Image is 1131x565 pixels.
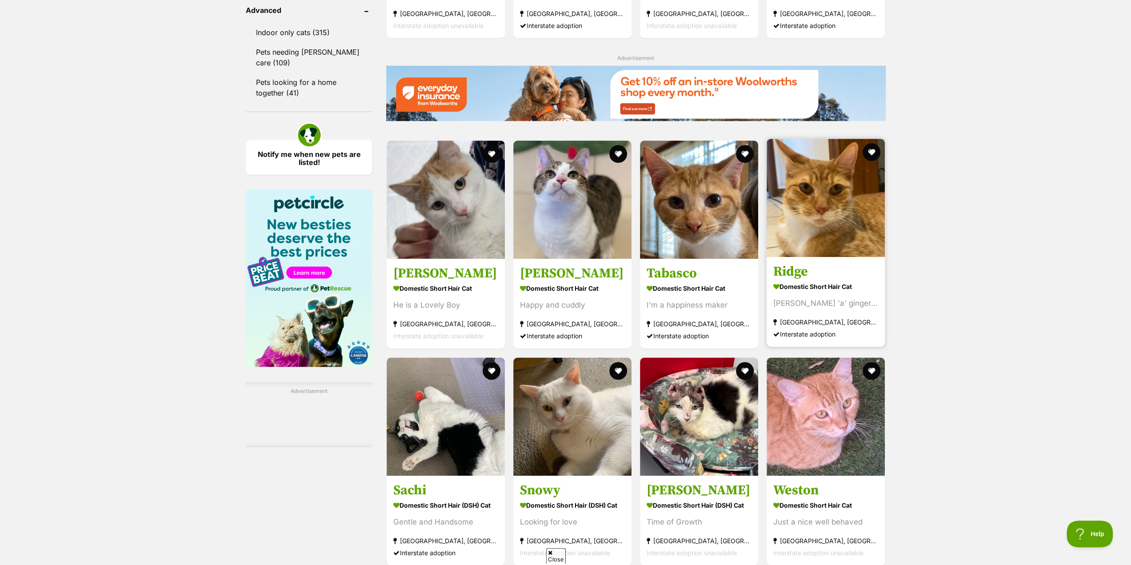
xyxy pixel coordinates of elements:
span: Interstate adoption unavailable [647,549,737,557]
img: Zayd - Domestic Short Hair (DSH) Cat [640,357,758,476]
div: Interstate adoption [773,329,878,341]
div: I'm a happiness maker [647,300,751,312]
h3: Tabasco [647,265,751,282]
div: Interstate adoption [393,547,498,559]
iframe: Help Scout Beacon - Open [1067,521,1113,547]
strong: [GEOGRAPHIC_DATA], [GEOGRAPHIC_DATA] [647,318,751,330]
strong: Domestic Short Hair (DSH) Cat [393,499,498,512]
a: Pets looking for a home together (41) [246,73,372,102]
img: Rupert - Domestic Short Hair Cat [387,140,505,259]
button: favourite [609,362,627,380]
strong: [GEOGRAPHIC_DATA], [GEOGRAPHIC_DATA] [393,535,498,547]
strong: Domestic Short Hair Cat [647,282,751,295]
strong: [GEOGRAPHIC_DATA], [GEOGRAPHIC_DATA] [520,8,625,20]
div: Looking for love [520,516,625,528]
strong: Domestic Short Hair Cat [773,280,878,293]
h3: Sachi [393,482,498,499]
strong: [GEOGRAPHIC_DATA], [GEOGRAPHIC_DATA] [393,8,498,20]
div: Advertisement [246,382,372,447]
div: Happy and cuddly [520,300,625,312]
img: Sachi - Domestic Short Hair (DSH) Cat [387,357,505,476]
div: [PERSON_NAME] 'a' ginger love [773,298,878,310]
img: Ridge - Domestic Short Hair Cat [767,139,885,257]
strong: Domestic Short Hair Cat [773,499,878,512]
strong: Domestic Short Hair (DSH) Cat [520,499,625,512]
img: Everyday Insurance promotional banner [386,65,886,121]
a: Tabasco Domestic Short Hair Cat I'm a happiness maker [GEOGRAPHIC_DATA], [GEOGRAPHIC_DATA] Inters... [640,259,758,349]
span: Interstate adoption unavailable [393,22,484,30]
button: favourite [483,362,500,380]
button: favourite [609,145,627,163]
a: [PERSON_NAME] Domestic Short Hair Cat He is a Lovely Boy [GEOGRAPHIC_DATA], [GEOGRAPHIC_DATA] Int... [387,259,505,349]
div: Time of Growth [647,516,751,528]
button: favourite [863,362,880,380]
span: Interstate adoption unavailable [393,333,484,340]
button: favourite [863,143,880,161]
a: Indoor only cats (315) [246,23,372,42]
strong: [GEOGRAPHIC_DATA], [GEOGRAPHIC_DATA] [647,8,751,20]
strong: Domestic Short Hair (DSH) Cat [647,499,751,512]
a: Pets needing [PERSON_NAME] care (109) [246,43,372,72]
div: Interstate adoption [773,20,878,32]
h3: [PERSON_NAME] [393,265,498,282]
img: Tabasco - Domestic Short Hair Cat [640,140,758,259]
button: favourite [736,145,754,163]
img: Pet Circle promo banner [246,189,372,367]
strong: [GEOGRAPHIC_DATA], [GEOGRAPHIC_DATA] [393,318,498,330]
a: Everyday Insurance promotional banner [386,65,886,123]
h3: [PERSON_NAME] [520,265,625,282]
strong: [GEOGRAPHIC_DATA], [GEOGRAPHIC_DATA] [520,535,625,547]
a: Ridge Domestic Short Hair Cat [PERSON_NAME] 'a' ginger love [GEOGRAPHIC_DATA], [GEOGRAPHIC_DATA] ... [767,257,885,347]
h3: Weston [773,482,878,499]
strong: Domestic Short Hair Cat [520,282,625,295]
button: favourite [483,145,500,163]
div: Interstate adoption [520,330,625,342]
div: Just a nice well behaved [773,516,878,528]
span: Close [546,548,566,564]
img: Snowy - Domestic Short Hair (DSH) Cat [513,357,631,476]
span: Advertisement [617,55,654,61]
span: Interstate adoption unavailable [647,22,737,30]
span: Interstate adoption unavailable [520,549,610,557]
button: favourite [736,362,754,380]
div: He is a Lovely Boy [393,300,498,312]
a: [PERSON_NAME] Domestic Short Hair Cat Happy and cuddly [GEOGRAPHIC_DATA], [GEOGRAPHIC_DATA] Inter... [513,259,631,349]
a: Notify me when new pets are listed! [246,140,372,175]
header: Advanced [246,6,372,14]
strong: [GEOGRAPHIC_DATA], [GEOGRAPHIC_DATA] [773,8,878,20]
strong: [GEOGRAPHIC_DATA], [GEOGRAPHIC_DATA] [520,318,625,330]
h3: Snowy [520,482,625,499]
img: Wally - Domestic Short Hair Cat [513,140,631,259]
div: Gentle and Handsome [393,516,498,528]
h3: [PERSON_NAME] [647,482,751,499]
span: Interstate adoption unavailable [773,549,863,557]
h3: Ridge [773,264,878,280]
strong: [GEOGRAPHIC_DATA], [GEOGRAPHIC_DATA] [773,317,878,329]
strong: Domestic Short Hair Cat [393,282,498,295]
strong: [GEOGRAPHIC_DATA], [GEOGRAPHIC_DATA] [647,535,751,547]
strong: [GEOGRAPHIC_DATA], [GEOGRAPHIC_DATA] [773,535,878,547]
img: Weston - Domestic Short Hair Cat [767,357,885,476]
div: Interstate adoption [520,20,625,32]
div: Interstate adoption [647,330,751,342]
